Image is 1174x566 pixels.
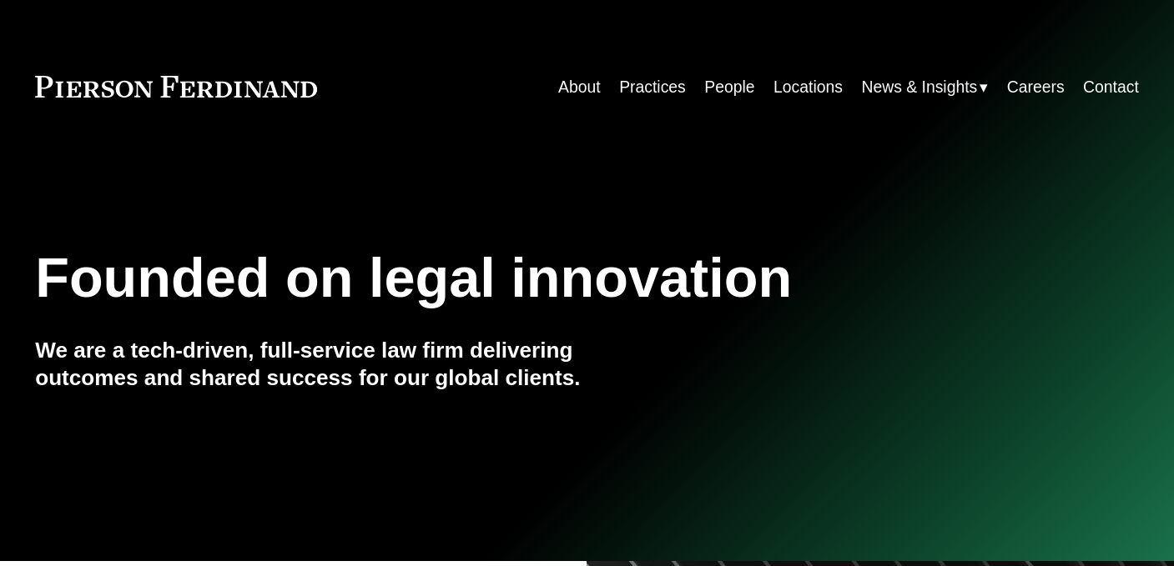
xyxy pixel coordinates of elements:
a: folder dropdown [861,71,988,103]
a: About [558,71,601,103]
a: People [704,71,754,103]
h1: Founded on legal innovation [35,246,955,309]
span: News & Insights [861,73,977,102]
a: Practices [619,71,686,103]
a: Contact [1083,71,1139,103]
h4: We are a tech-driven, full-service law firm delivering outcomes and shared success for our global... [35,337,587,392]
a: Careers [1007,71,1065,103]
a: Locations [773,71,843,103]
